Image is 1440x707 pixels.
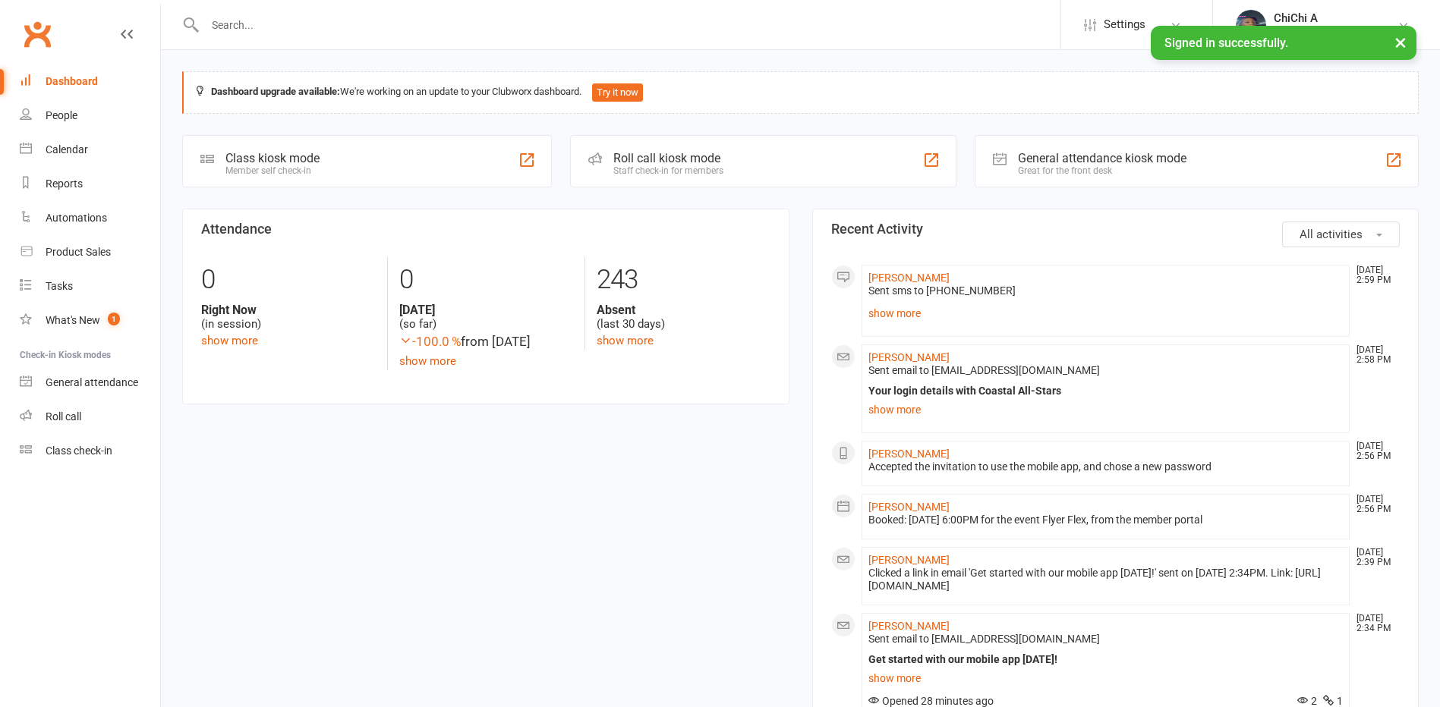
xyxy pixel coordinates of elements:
span: 1 [1323,695,1343,707]
span: Opened 28 minutes ago [868,695,994,707]
a: show more [868,668,1344,689]
a: General attendance kiosk mode [20,366,160,400]
span: Sent email to [EMAIL_ADDRESS][DOMAIN_NAME] [868,633,1100,645]
button: All activities [1282,222,1400,247]
div: 0 [201,257,376,303]
div: Booked: [DATE] 6:00PM for the event Flyer Flex, from the member portal [868,514,1344,526]
a: Automations [20,201,160,235]
div: General attendance kiosk mode [1018,151,1186,165]
div: Product Sales [46,246,111,258]
div: Clicked a link in email 'Get started with our mobile app [DATE]!' sent on [DATE] 2:34PM. Link: [U... [868,567,1344,592]
strong: Dashboard upgrade available: [211,86,340,97]
a: Tasks [20,269,160,303]
div: Tasks [46,280,73,292]
a: Product Sales [20,235,160,269]
time: [DATE] 2:34 PM [1349,614,1399,633]
a: Class kiosk mode [20,434,160,468]
strong: Absent [597,303,770,317]
a: People [20,99,160,133]
div: Class check-in [46,445,112,457]
div: Automations [46,212,107,224]
strong: [DATE] [399,303,573,317]
span: 2 [1297,695,1317,707]
div: Accepted the invitation to use the mobile app, and chose a new password [868,460,1344,473]
div: ChiChi A [1274,11,1352,25]
a: [PERSON_NAME] [868,501,950,513]
a: Dashboard [20,64,160,99]
div: What's New [46,314,100,326]
input: Search... [200,14,1061,36]
a: show more [597,334,654,347]
span: All activities [1300,228,1363,241]
a: What's New1 [20,303,160,338]
a: [PERSON_NAME] [868,620,950,632]
a: Reports [20,167,160,201]
a: show more [868,303,1344,324]
div: Great for the front desk [1018,165,1186,176]
a: Clubworx [18,15,56,53]
span: Sent email to [EMAIL_ADDRESS][DOMAIN_NAME] [868,364,1100,376]
div: 0 [399,257,573,303]
div: Your login details with Coastal All-Stars [868,385,1344,397]
div: Dashboard [46,75,98,87]
div: Member self check-in [225,165,320,176]
a: [PERSON_NAME] [868,351,950,363]
div: from [DATE] [399,332,573,352]
a: show more [868,399,1344,420]
time: [DATE] 2:56 PM [1349,441,1399,461]
span: Sent sms to [PHONE_NUMBER] [868,284,1016,297]
div: We're working on an update to your Clubworx dashboard. [182,71,1419,114]
span: Settings [1104,8,1145,42]
button: Try it now [592,83,643,102]
h3: Recent Activity [831,222,1401,237]
a: show more [201,334,258,347]
div: Coastal All-Stars [1274,25,1352,39]
div: Get started with our mobile app [DATE]! [868,653,1344,666]
h3: Attendance [201,222,770,237]
a: [PERSON_NAME] [868,448,950,460]
time: [DATE] 2:56 PM [1349,495,1399,514]
time: [DATE] 2:39 PM [1349,548,1399,567]
img: thumb_image1700513078.png [1236,10,1266,40]
div: People [46,109,77,121]
strong: Right Now [201,303,376,317]
div: Roll call [46,410,81,423]
div: (so far) [399,303,573,332]
div: Staff check-in for members [613,165,723,176]
button: × [1387,26,1414,58]
span: Signed in successfully. [1164,36,1288,50]
div: Roll call kiosk mode [613,151,723,165]
span: -100.0 % [399,334,461,349]
a: Calendar [20,133,160,167]
a: Roll call [20,400,160,434]
a: [PERSON_NAME] [868,554,950,566]
a: show more [399,354,456,368]
span: 1 [108,313,120,325]
div: Class kiosk mode [225,151,320,165]
time: [DATE] 2:59 PM [1349,266,1399,285]
time: [DATE] 2:58 PM [1349,345,1399,365]
div: 243 [597,257,770,303]
a: [PERSON_NAME] [868,272,950,284]
div: Calendar [46,143,88,156]
div: Reports [46,178,83,190]
div: General attendance [46,376,138,388]
div: (in session) [201,303,376,332]
div: (last 30 days) [597,303,770,332]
